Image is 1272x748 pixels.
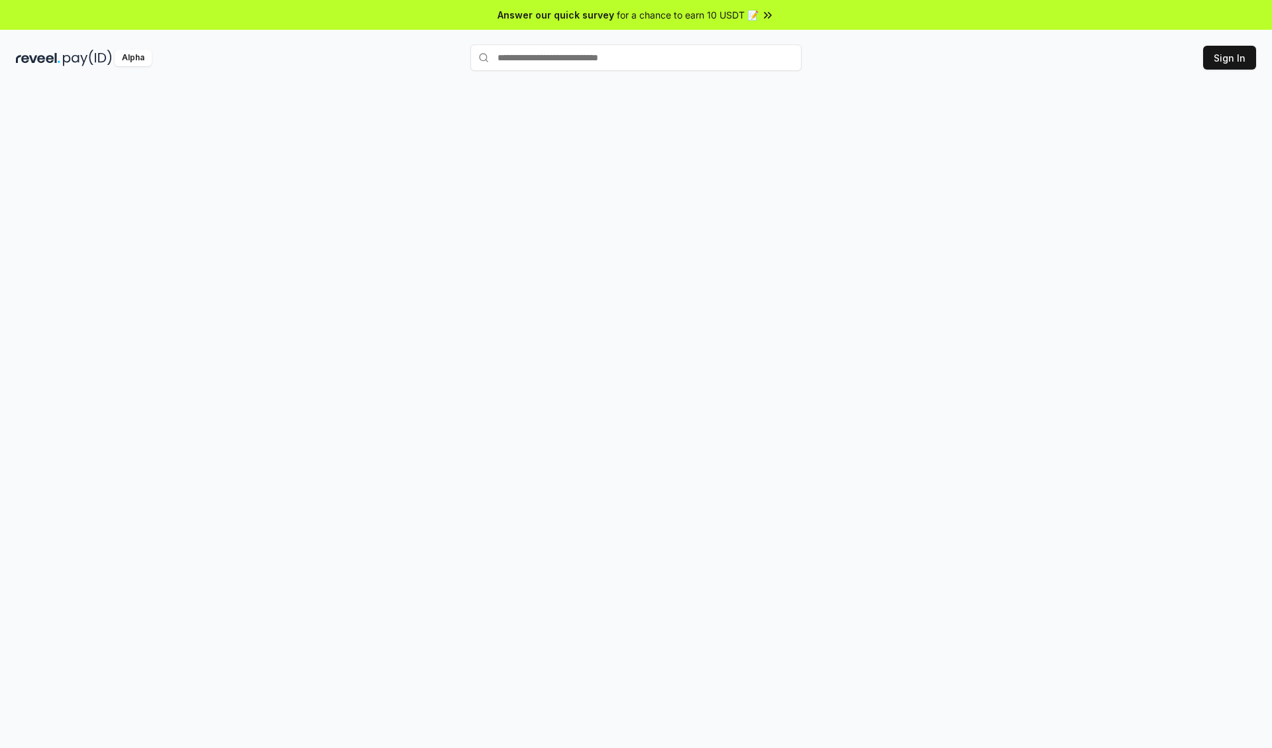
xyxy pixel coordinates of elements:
span: Answer our quick survey [498,8,614,22]
span: for a chance to earn 10 USDT 📝 [617,8,759,22]
img: reveel_dark [16,50,60,66]
div: Alpha [115,50,152,66]
img: pay_id [63,50,112,66]
button: Sign In [1203,46,1256,70]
